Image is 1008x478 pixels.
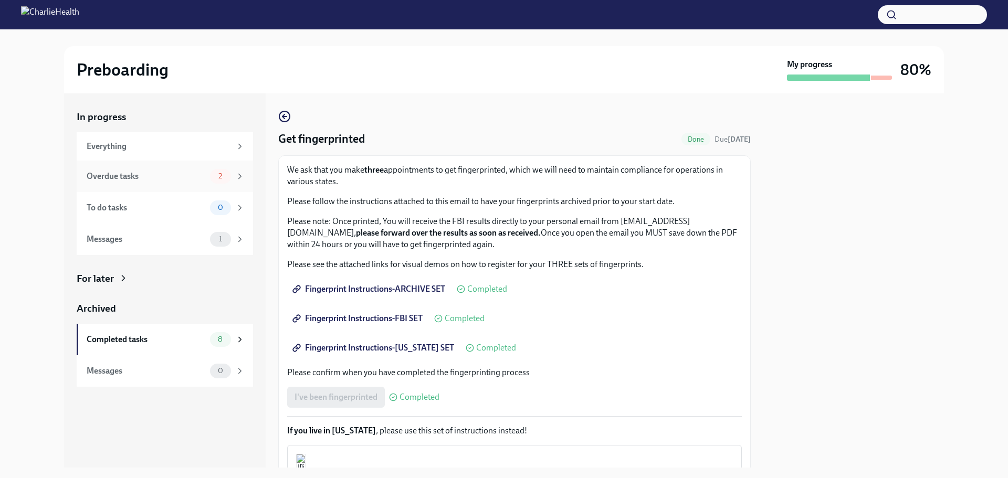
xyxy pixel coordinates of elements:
[87,334,206,345] div: Completed tasks
[77,272,114,285] div: For later
[212,367,229,375] span: 0
[787,59,832,70] strong: My progress
[77,110,253,124] a: In progress
[287,426,376,435] strong: If you live in [US_STATE]
[287,367,742,378] p: Please confirm when you have completed the fingerprinting process
[715,135,751,144] span: Due
[278,131,365,147] h4: Get fingerprinted
[295,284,445,294] span: Fingerprint Instructions-ARCHIVE SET
[77,224,253,255] a: Messages1
[467,285,507,293] span: Completed
[212,204,229,211] span: 0
[287,259,742,270] p: Please see the attached links for visual demos on how to register for your THREE sets of fingerpr...
[715,134,751,144] span: September 7th, 2025 09:00
[77,192,253,224] a: To do tasks0
[87,233,206,245] div: Messages
[287,216,742,250] p: Please note: Once printed, You will receive the FBI results directly to your personal email from ...
[87,202,206,214] div: To do tasks
[213,235,228,243] span: 1
[295,313,423,324] span: Fingerprint Instructions-FBI SET
[21,6,79,23] img: CharlieHealth
[77,302,253,315] a: Archived
[356,228,541,238] strong: please forward over the results as soon as received.
[287,196,742,207] p: Please follow the instructions attached to this email to have your fingerprints archived prior to...
[287,337,461,358] a: Fingerprint Instructions-[US_STATE] SET
[77,272,253,285] a: For later
[212,172,228,180] span: 2
[77,132,253,161] a: Everything
[87,141,231,152] div: Everything
[77,59,169,80] h2: Preboarding
[212,335,229,343] span: 8
[295,343,454,353] span: Fingerprint Instructions-[US_STATE] SET
[400,393,439,401] span: Completed
[476,344,516,352] span: Completed
[287,164,742,187] p: We ask that you make appointments to get fingerprinted, which we will need to maintain compliance...
[900,60,931,79] h3: 80%
[287,308,430,329] a: Fingerprint Instructions-FBI SET
[287,425,742,437] p: , please use this set of instructions instead!
[77,324,253,355] a: Completed tasks8
[287,279,453,300] a: Fingerprint Instructions-ARCHIVE SET
[445,314,485,323] span: Completed
[77,355,253,387] a: Messages0
[77,161,253,192] a: Overdue tasks2
[87,365,206,377] div: Messages
[728,135,751,144] strong: [DATE]
[364,165,384,175] strong: three
[681,135,710,143] span: Done
[87,171,206,182] div: Overdue tasks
